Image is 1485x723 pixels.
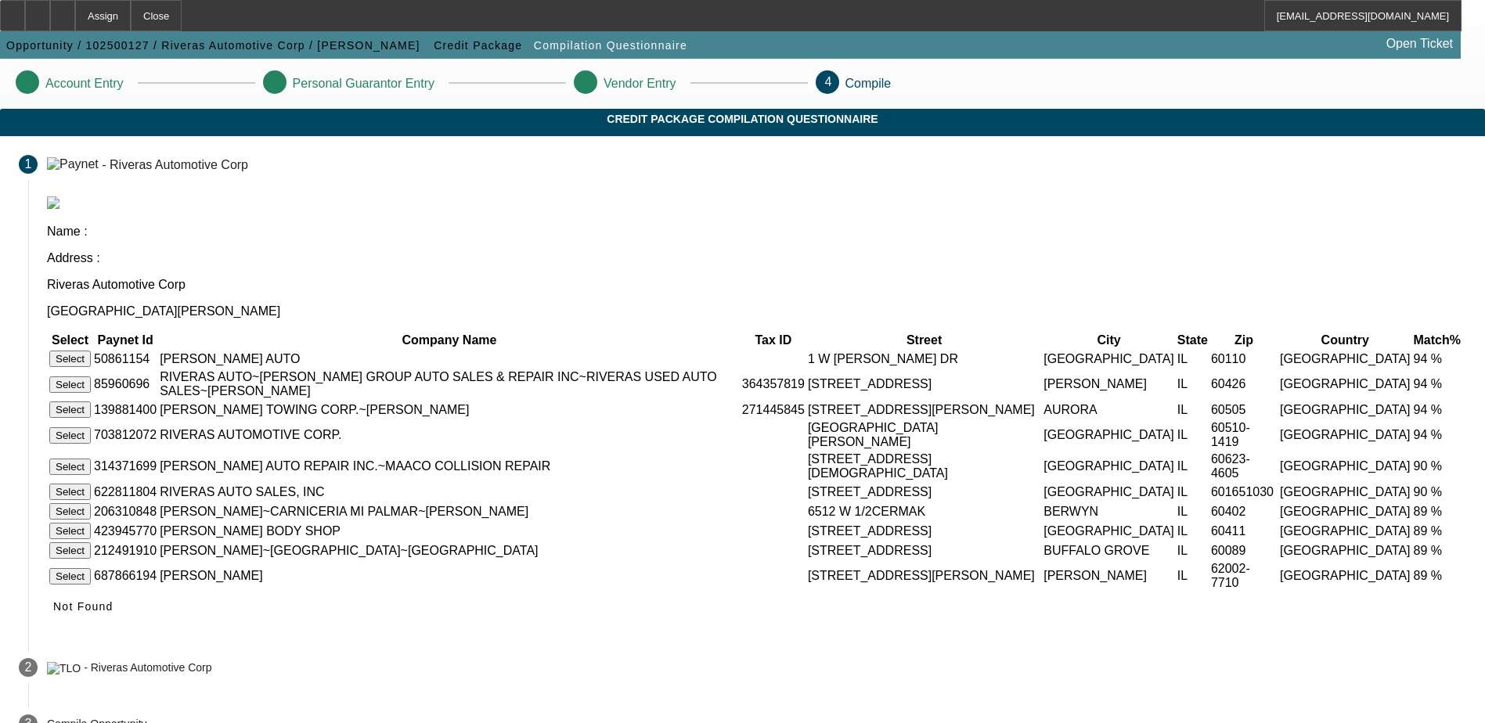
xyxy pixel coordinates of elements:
td: [GEOGRAPHIC_DATA] [1279,561,1411,591]
button: Not Found [47,592,120,620]
td: [PERSON_NAME] AUTO REPAIR INC.~MAACO COLLISION REPAIR [159,451,740,481]
td: 60089 [1210,541,1278,559]
td: 90 % [1413,483,1462,501]
td: [STREET_ADDRESS] [807,369,1041,399]
td: [PERSON_NAME] AUTO [159,350,740,368]
p: [GEOGRAPHIC_DATA][PERSON_NAME] [47,304,1466,318]
td: BUFFALO GROVE [1043,541,1175,559]
td: [PERSON_NAME] [1043,561,1175,591]
td: 94 % [1413,350,1462,368]
td: 85960696 [93,369,157,399]
button: Select [49,459,91,475]
td: IL [1177,420,1209,450]
button: Select [49,427,91,444]
p: Riveras Automotive Corp [47,278,1466,292]
td: 364357819 [741,369,806,399]
td: IL [1177,541,1209,559]
td: [GEOGRAPHIC_DATA] [1043,420,1175,450]
td: 89 % [1413,541,1462,559]
span: Credit Package [434,39,522,52]
img: paynet_logo.jpg [47,196,59,209]
button: Select [49,351,91,367]
td: 1 W [PERSON_NAME] DR [807,350,1041,368]
td: 60623-4605 [1210,451,1278,481]
td: RIVERAS AUTO SALES, INC [159,483,740,501]
td: 60411 [1210,522,1278,540]
td: [GEOGRAPHIC_DATA] [1043,483,1175,501]
button: Select [49,523,91,539]
td: [PERSON_NAME] BODY SHOP [159,522,740,540]
td: 314371699 [93,451,157,481]
td: 94 % [1413,420,1462,450]
td: IL [1177,401,1209,419]
td: 94 % [1413,401,1462,419]
td: [PERSON_NAME] [159,561,740,591]
td: 212491910 [93,541,157,559]
td: 89 % [1413,561,1462,591]
td: [PERSON_NAME]~[GEOGRAPHIC_DATA]~[GEOGRAPHIC_DATA] [159,541,740,559]
td: 50861154 [93,350,157,368]
td: IL [1177,522,1209,540]
th: Company Name [159,333,740,348]
td: [STREET_ADDRESS][PERSON_NAME] [807,401,1041,419]
td: [STREET_ADDRESS] [807,541,1041,559]
td: [GEOGRAPHIC_DATA] [1279,502,1411,520]
td: 6512 W 1/2CERMAK [807,502,1041,520]
img: TLO [47,662,81,674]
td: [GEOGRAPHIC_DATA] [1279,483,1411,501]
td: IL [1177,451,1209,481]
td: 687866194 [93,561,157,591]
td: 89 % [1413,522,1462,540]
td: 703812072 [93,420,157,450]
a: Open Ticket [1380,31,1459,57]
td: [STREET_ADDRESS] [807,483,1041,501]
td: 62002-7710 [1210,561,1278,591]
td: RIVERAS AUTO~[PERSON_NAME] GROUP AUTO SALES & REPAIR INC~RIVERAS USED AUTO SALES~[PERSON_NAME] [159,369,740,399]
img: Paynet [47,157,99,171]
td: [GEOGRAPHIC_DATA] [1279,522,1411,540]
td: [GEOGRAPHIC_DATA] [1279,350,1411,368]
td: IL [1177,369,1209,399]
td: [PERSON_NAME]~CARNICERIA MI PALMAR~[PERSON_NAME] [159,502,740,520]
th: Match% [1413,333,1462,348]
span: Not Found [53,600,114,613]
p: Address : [47,251,1466,265]
button: Compilation Questionnaire [530,31,691,59]
p: Vendor Entry [604,77,676,91]
td: [STREET_ADDRESS] [807,522,1041,540]
span: Compilation Questionnaire [534,39,687,52]
td: IL [1177,561,1209,591]
td: BERWYN [1043,502,1175,520]
td: 60402 [1210,502,1278,520]
td: [GEOGRAPHIC_DATA] [1043,451,1175,481]
th: State [1177,333,1209,348]
button: Select [49,503,91,520]
p: Personal Guarantor Entry [293,77,434,91]
td: 139881400 [93,401,157,419]
p: Compile [845,77,892,91]
td: 90 % [1413,451,1462,481]
td: 89 % [1413,502,1462,520]
td: 60510-1419 [1210,420,1278,450]
td: [GEOGRAPHIC_DATA] [1279,541,1411,559]
td: [GEOGRAPHIC_DATA] [1279,420,1411,450]
td: 60426 [1210,369,1278,399]
p: Name : [47,225,1466,239]
button: Select [49,484,91,500]
td: IL [1177,483,1209,501]
td: 622811804 [93,483,157,501]
td: 60505 [1210,401,1278,419]
td: [PERSON_NAME] [1043,369,1175,399]
td: AURORA [1043,401,1175,419]
th: Select [49,333,92,348]
th: Tax ID [741,333,806,348]
button: Select [49,376,91,393]
th: Paynet Id [93,333,157,348]
button: Select [49,542,91,559]
th: City [1043,333,1175,348]
span: Opportunity / 102500127 / Riveras Automotive Corp / [PERSON_NAME] [6,39,420,52]
td: [STREET_ADDRESS][PERSON_NAME] [807,561,1041,591]
th: Zip [1210,333,1278,348]
div: - Riveras Automotive Corp [84,662,211,674]
td: 423945770 [93,522,157,540]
